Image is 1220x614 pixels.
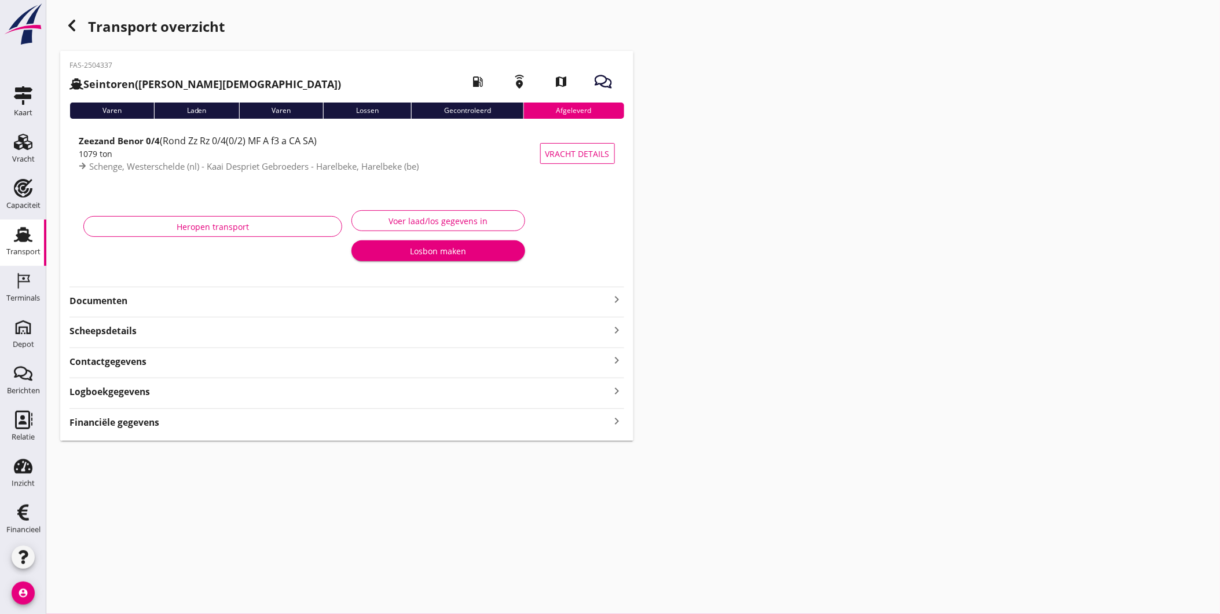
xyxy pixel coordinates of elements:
strong: Documenten [69,294,610,308]
button: Losbon maken [351,240,525,261]
button: Vracht details [540,143,615,164]
i: keyboard_arrow_right [610,293,624,306]
div: Depot [13,341,34,348]
i: map [545,65,578,98]
div: Voer laad/los gegevens in [361,215,515,227]
div: Berichten [7,387,40,394]
strong: Logboekgegevens [69,385,150,399]
div: Afgeleverd [523,103,624,119]
button: Voer laad/los gegevens in [351,210,525,231]
div: Relatie [12,433,35,441]
i: keyboard_arrow_right [610,414,624,429]
i: keyboard_arrow_right [610,383,624,399]
button: Heropen transport [83,216,342,237]
strong: Financiële gegevens [69,416,159,429]
div: Kaart [14,109,32,116]
strong: Zeezand Benor 0/4 [79,135,160,147]
div: Capaciteit [6,202,41,209]
div: Varen [239,103,324,119]
strong: Seintoren [83,77,135,91]
h2: ([PERSON_NAME][DEMOGRAPHIC_DATA]) [69,76,341,92]
i: local_gas_station [462,65,494,98]
i: emergency_share [504,65,536,98]
div: Terminals [6,294,40,302]
span: (Rond Zz Rz 0/4(0/2) MF A f3 a CA SA) [160,134,317,147]
div: Financieel [6,526,41,533]
img: logo-small.a267ee39.svg [2,3,44,46]
i: account_circle [12,582,35,605]
h1: Transport overzicht [60,14,633,51]
i: keyboard_arrow_right [610,353,624,368]
div: Laden [154,103,239,119]
div: 1079 ton [79,148,540,160]
strong: Scheepsdetails [69,324,137,338]
div: Varen [69,103,154,119]
div: Lossen [323,103,411,119]
a: Zeezand Benor 0/4(Rond Zz Rz 0/4(0/2) MF A f3 a CA SA)1079 tonSchenge, Westerschelde (nl) - Kaai ... [69,128,624,179]
div: Transport [6,248,41,255]
i: keyboard_arrow_right [610,322,624,338]
div: Losbon maken [361,245,516,257]
div: Gecontroleerd [411,103,523,119]
span: Schenge, Westerschelde (nl) - Kaai Despriet Gebroeders - Harelbeke, Harelbeke (be) [89,160,419,172]
div: Vracht [12,155,35,163]
div: Heropen transport [93,221,332,233]
p: FAS-2504337 [69,60,341,71]
strong: Contactgegevens [69,355,146,368]
div: Inzicht [12,480,35,487]
span: Vracht details [545,148,610,160]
